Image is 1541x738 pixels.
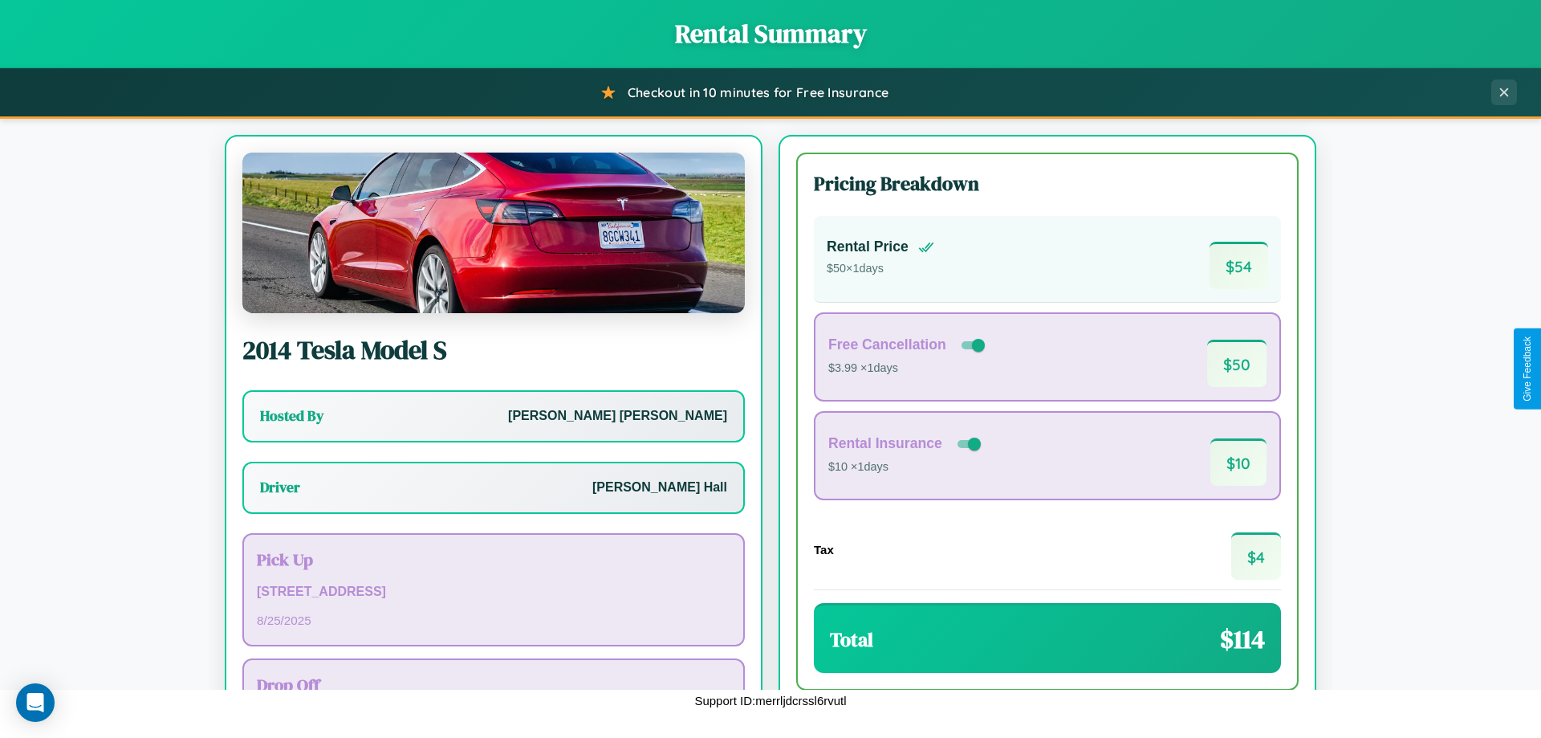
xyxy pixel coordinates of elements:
h2: 2014 Tesla Model S [242,332,745,368]
h3: Pick Up [257,548,730,571]
h4: Tax [814,543,834,557]
h4: Rental Price [827,239,909,255]
span: $ 4 [1231,532,1281,580]
p: [STREET_ADDRESS] [257,581,730,604]
p: [PERSON_NAME] Hall [592,476,727,499]
p: 8 / 25 / 2025 [257,610,730,631]
div: Give Feedback [1522,336,1533,402]
h3: Drop Off [257,673,730,696]
span: $ 10 [1210,438,1267,486]
span: $ 50 [1207,340,1267,387]
p: $10 × 1 days [828,457,984,478]
h3: Pricing Breakdown [814,170,1281,197]
h1: Rental Summary [16,16,1525,51]
h3: Total [830,626,873,653]
span: Checkout in 10 minutes for Free Insurance [628,84,888,100]
h3: Driver [260,478,300,497]
p: $ 50 × 1 days [827,259,934,279]
p: Support ID: merrljdcrssl6rvutl [694,690,846,711]
span: $ 54 [1210,242,1268,289]
span: $ 114 [1220,622,1265,657]
img: Tesla Model S [242,153,745,313]
p: [PERSON_NAME] [PERSON_NAME] [508,405,727,428]
h4: Free Cancellation [828,336,946,353]
h4: Rental Insurance [828,435,942,452]
div: Open Intercom Messenger [16,683,55,722]
h3: Hosted By [260,406,323,426]
p: $3.99 × 1 days [828,358,988,379]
